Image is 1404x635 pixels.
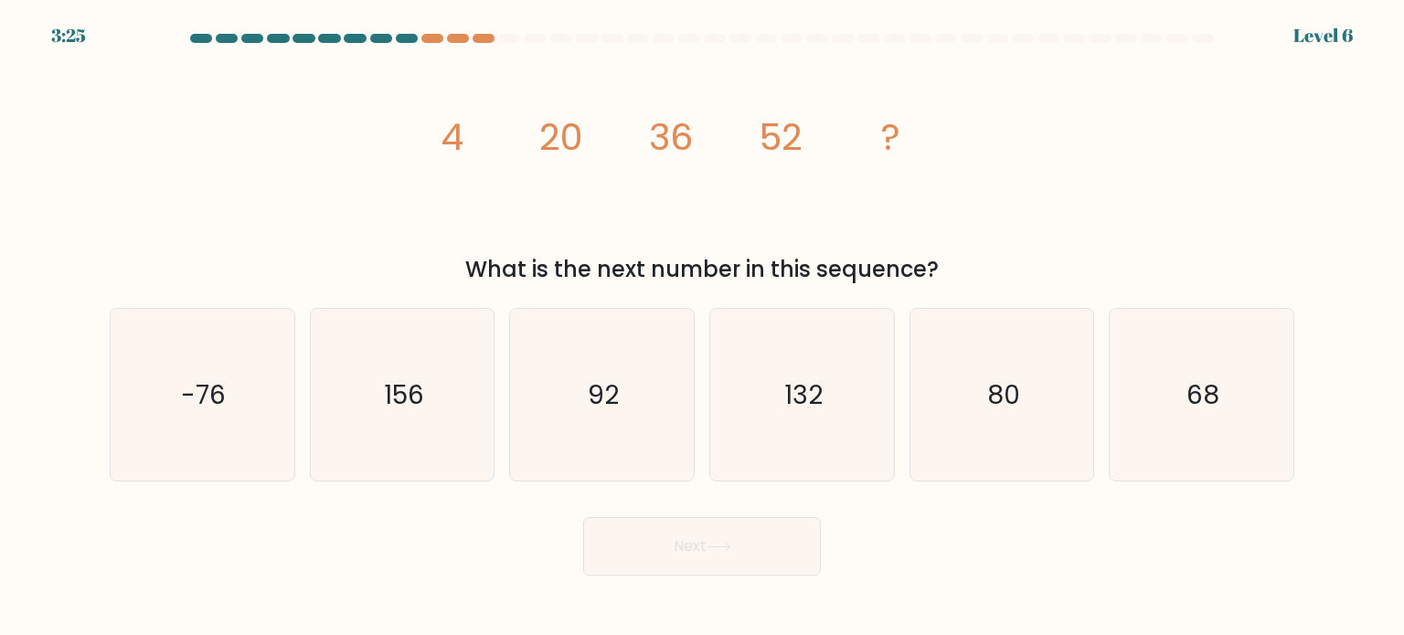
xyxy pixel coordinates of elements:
text: 92 [589,376,620,412]
tspan: 4 [441,111,463,163]
text: 80 [987,376,1020,412]
tspan: 52 [759,111,803,163]
text: 156 [384,376,424,412]
button: Next [583,517,821,576]
tspan: 20 [539,111,583,163]
tspan: ? [881,111,900,163]
text: -76 [182,376,227,412]
text: 68 [1186,376,1219,412]
div: 3:25 [51,22,86,49]
div: Level 6 [1293,22,1353,49]
text: 132 [784,376,823,412]
div: What is the next number in this sequence? [121,253,1283,286]
tspan: 36 [649,111,693,163]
